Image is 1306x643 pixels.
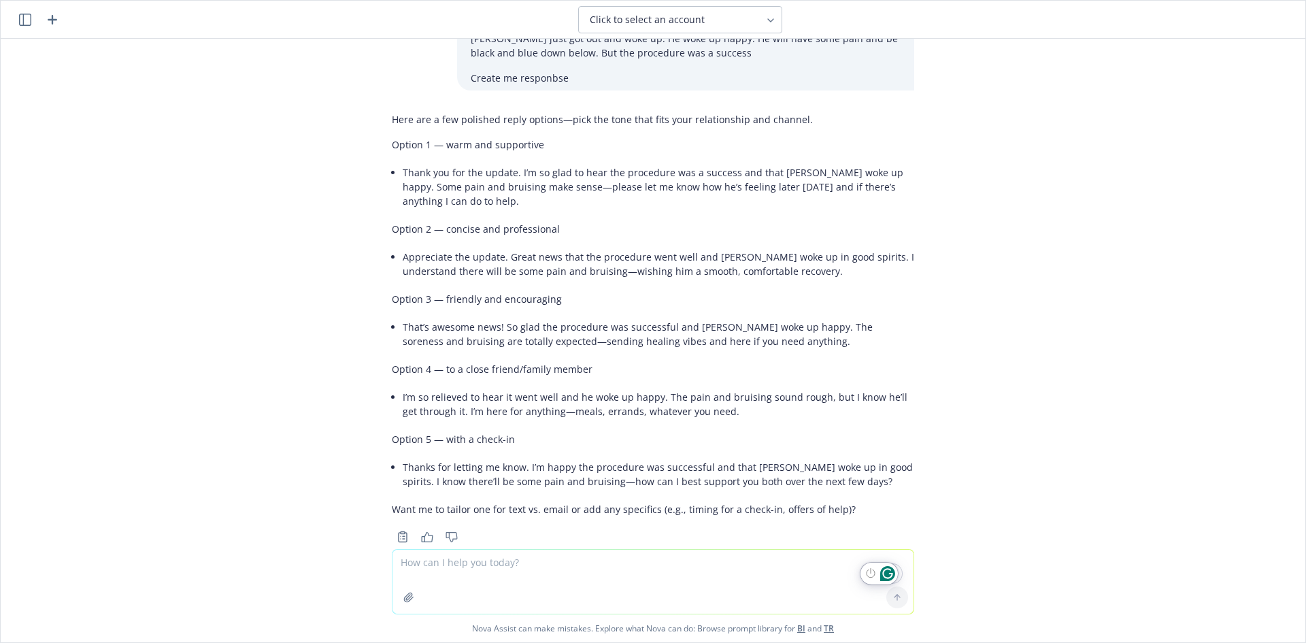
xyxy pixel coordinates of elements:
[392,137,914,152] p: Option 1 — warm and supportive
[403,387,914,421] li: I’m so relieved to hear it went well and he woke up happy. The pain and bruising sound rough, but...
[797,623,805,634] a: BI
[471,31,901,60] p: [PERSON_NAME] just got out and woke up. He woke up happy. He will have some pain and be black and...
[392,222,914,236] p: Option 2 — concise and professional
[6,614,1300,642] span: Nova Assist can make mistakes. Explore what Nova can do: Browse prompt library for and
[392,362,914,376] p: Option 4 — to a close friend/family member
[392,432,914,446] p: Option 5 — with a check-in
[403,163,914,211] li: Thank you for the update. I’m so glad to hear the procedure was a success and that [PERSON_NAME] ...
[397,531,409,543] svg: Copy to clipboard
[824,623,834,634] a: TR
[471,71,901,85] p: Create me responbse
[392,502,914,516] p: Want me to tailor one for text vs. email or add any specifics (e.g., timing for a check-in, offer...
[392,550,914,614] textarea: To enrich screen reader interactions, please activate Accessibility in Grammarly extension settings
[578,6,782,33] button: Click to select an account
[392,112,914,127] p: Here are a few polished reply options—pick the tone that fits your relationship and channel.
[403,317,914,351] li: That’s awesome news! So glad the procedure was successful and [PERSON_NAME] woke up happy. The so...
[392,292,914,306] p: Option 3 — friendly and encouraging
[403,247,914,281] li: Appreciate the update. Great news that the procedure went well and [PERSON_NAME] woke up in good ...
[590,13,705,27] span: Click to select an account
[441,527,463,546] button: Thumbs down
[403,457,914,491] li: Thanks for letting me know. I’m happy the procedure was successful and that [PERSON_NAME] woke up...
